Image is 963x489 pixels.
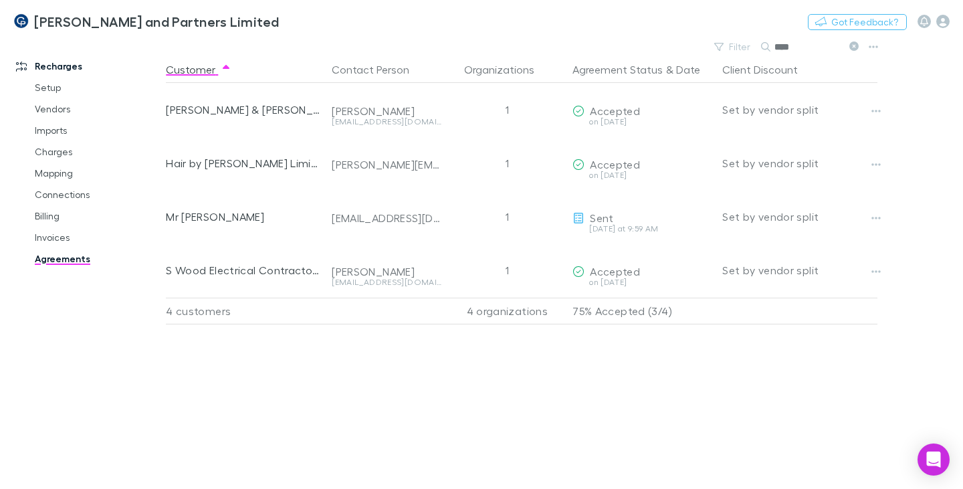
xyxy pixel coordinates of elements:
button: Organizations [464,56,550,83]
a: [PERSON_NAME] and Partners Limited [5,5,288,37]
div: [PERSON_NAME][EMAIL_ADDRESS][PERSON_NAME][DOMAIN_NAME] [332,158,441,171]
div: Mr [PERSON_NAME] [166,190,321,243]
div: Set by vendor split [722,136,877,190]
button: Got Feedback? [808,14,907,30]
button: Date [676,56,700,83]
a: Vendors [21,98,173,120]
div: Hair by [PERSON_NAME] Limited [166,136,321,190]
a: Setup [21,77,173,98]
img: Coates and Partners Limited's Logo [13,13,29,29]
div: 1 [447,190,567,243]
button: Client Discount [722,56,814,83]
div: [EMAIL_ADDRESS][DOMAIN_NAME] [332,118,441,126]
button: Filter [708,39,758,55]
div: Open Intercom Messenger [918,444,950,476]
button: Customer [166,56,231,83]
p: 75% Accepted (3/4) [572,298,712,324]
a: Connections [21,184,173,205]
span: Accepted [590,104,640,117]
div: Set by vendor split [722,243,877,297]
div: Set by vendor split [722,83,877,136]
div: 1 [447,136,567,190]
div: [PERSON_NAME] [332,104,441,118]
div: [PERSON_NAME] [332,265,441,278]
div: [EMAIL_ADDRESS][DOMAIN_NAME] [332,278,441,286]
div: [EMAIL_ADDRESS][DOMAIN_NAME] [332,211,441,225]
div: & [572,56,712,83]
div: on [DATE] [572,171,712,179]
div: 4 customers [166,298,326,324]
h3: [PERSON_NAME] and Partners Limited [34,13,280,29]
a: Recharges [3,56,173,77]
div: [DATE] at 9:59 AM [572,225,712,233]
div: S Wood Electrical Contractors Ltd [166,243,321,297]
div: [PERSON_NAME] & [PERSON_NAME] [166,83,321,136]
button: Agreement Status [572,56,663,83]
div: 1 [447,83,567,136]
div: 1 [447,243,567,297]
div: 4 organizations [447,298,567,324]
a: Imports [21,120,173,141]
button: Contact Person [332,56,425,83]
a: Billing [21,205,173,227]
span: Accepted [590,158,640,171]
a: Agreements [21,248,173,270]
span: Accepted [590,265,640,278]
span: Sent [590,211,613,224]
div: on [DATE] [572,278,712,286]
div: on [DATE] [572,118,712,126]
div: Set by vendor split [722,190,877,243]
a: Invoices [21,227,173,248]
a: Charges [21,141,173,163]
a: Mapping [21,163,173,184]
